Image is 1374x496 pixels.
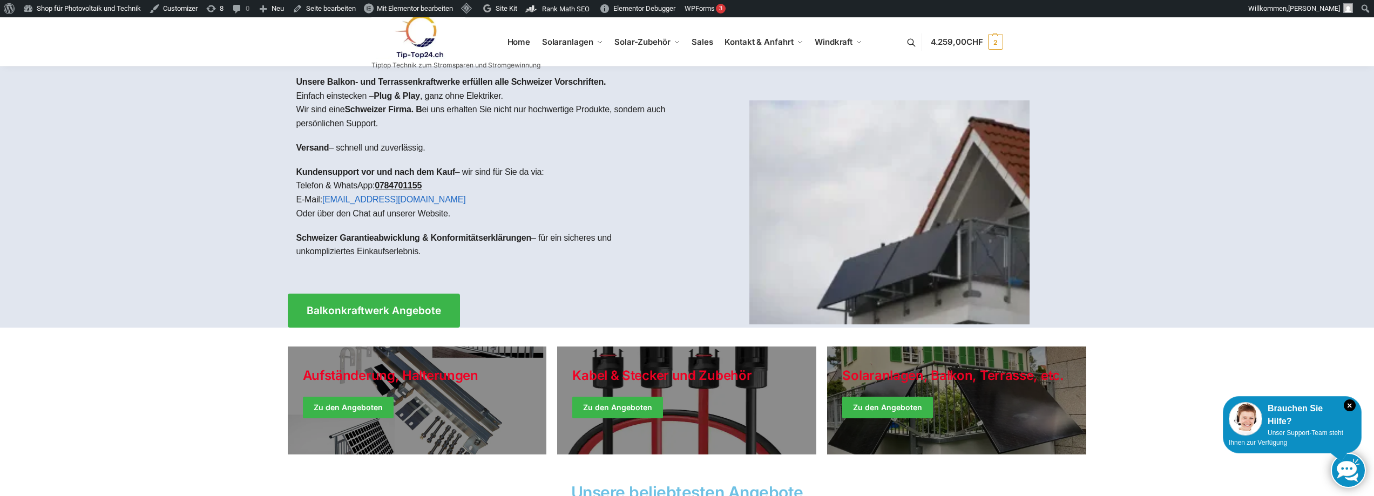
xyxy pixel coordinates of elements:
nav: Cart contents [931,17,1003,67]
div: 3 [716,4,726,13]
span: [PERSON_NAME] [1288,4,1340,12]
a: Balkonkraftwerk Angebote [288,294,460,328]
span: Windkraft [815,37,852,47]
a: Holiday Style [288,346,547,454]
p: – für ein sicheres und unkompliziertes Einkaufserlebnis. [296,231,679,259]
p: Wir sind eine ei uns erhalten Sie nicht nur hochwertige Produkte, sondern auch persönlichen Support. [296,103,679,130]
a: Solaranlagen [537,18,607,66]
span: Site Kit [496,4,517,12]
span: Mit Elementor bearbeiten [377,4,453,12]
a: Windkraft [810,18,867,66]
p: Tiptop Technik zum Stromsparen und Stromgewinnung [371,62,540,69]
p: – wir sind für Sie da via: Telefon & WhatsApp: E-Mail: Oder über den Chat auf unserer Website. [296,165,679,220]
i: Schließen [1344,399,1356,411]
a: Winter Jackets [827,346,1086,454]
p: – schnell und zuverlässig. [296,141,679,155]
strong: Versand [296,143,329,152]
span: Rank Math SEO [542,5,590,13]
span: Balkonkraftwerk Angebote [307,305,441,316]
img: Home 1 [749,100,1030,324]
strong: Unsere Balkon- und Terrassenkraftwerke erfüllen alle Schweizer Vorschriften. [296,77,606,86]
div: Einfach einstecken – , ganz ohne Elektriker. [288,66,687,277]
a: Solar-Zubehör [610,18,685,66]
span: Sales [692,37,713,47]
img: Benutzerbild von Rupert Spoddig [1343,3,1353,13]
a: Sales [687,18,718,66]
img: Solaranlagen, Speicheranlagen und Energiesparprodukte [371,15,466,59]
span: Unser Support-Team steht Ihnen zur Verfügung [1229,429,1343,446]
span: 2 [988,35,1003,50]
div: Brauchen Sie Hilfe? [1229,402,1356,428]
tcxspan: Call 0784701155 via 3CX [375,181,422,190]
a: Holiday Style [557,346,816,454]
strong: Schweizer Garantieabwicklung & Konformitätserklärungen [296,233,532,242]
span: 4.259,00 [931,37,983,47]
span: Solar-Zubehör [614,37,671,47]
span: CHF [966,37,983,47]
strong: Schweizer Firma. B [344,105,422,114]
a: 4.259,00CHF 2 [931,26,1003,58]
a: Kontakt & Anfahrt [720,18,808,66]
a: [EMAIL_ADDRESS][DOMAIN_NAME] [322,195,466,204]
span: Kontakt & Anfahrt [725,37,793,47]
strong: Kundensupport vor und nach dem Kauf [296,167,455,176]
strong: Plug & Play [374,91,420,100]
img: Customer service [1229,402,1262,436]
span: Solaranlagen [542,37,593,47]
